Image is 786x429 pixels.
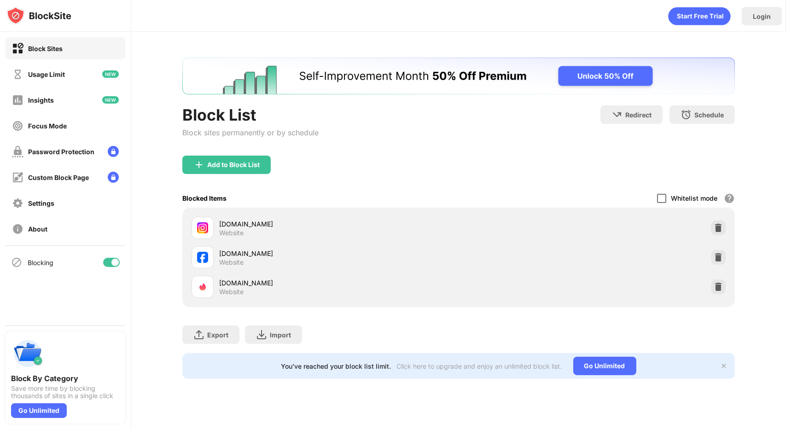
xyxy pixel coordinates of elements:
[219,219,459,229] div: [DOMAIN_NAME]
[219,278,459,288] div: [DOMAIN_NAME]
[102,70,119,78] img: new-icon.svg
[12,172,23,183] img: customize-block-page-off.svg
[28,45,63,52] div: Block Sites
[207,331,228,339] div: Export
[11,403,67,418] div: Go Unlimited
[219,229,244,237] div: Website
[573,357,636,375] div: Go Unlimited
[397,362,562,370] div: Click here to upgrade and enjoy an unlimited block list.
[12,69,23,80] img: time-usage-off.svg
[12,43,23,54] img: block-on.svg
[219,249,459,258] div: [DOMAIN_NAME]
[28,70,65,78] div: Usage Limit
[270,331,291,339] div: Import
[11,257,22,268] img: blocking-icon.svg
[625,111,652,119] div: Redirect
[668,7,731,25] div: animation
[720,362,728,370] img: x-button.svg
[219,288,244,296] div: Website
[28,225,47,233] div: About
[28,259,53,267] div: Blocking
[197,281,208,292] img: favicons
[28,96,54,104] div: Insights
[12,94,23,106] img: insights-off.svg
[28,148,94,156] div: Password Protection
[108,172,119,183] img: lock-menu.svg
[11,374,120,383] div: Block By Category
[182,58,735,94] iframe: Banner
[694,111,724,119] div: Schedule
[12,197,23,209] img: settings-off.svg
[12,120,23,132] img: focus-off.svg
[28,174,89,181] div: Custom Block Page
[182,194,227,202] div: Blocked Items
[11,337,44,370] img: push-categories.svg
[6,6,71,25] img: logo-blocksite.svg
[207,161,260,168] div: Add to Block List
[197,222,208,233] img: favicons
[197,252,208,263] img: favicons
[753,12,771,20] div: Login
[12,223,23,235] img: about-off.svg
[28,199,54,207] div: Settings
[28,122,67,130] div: Focus Mode
[671,194,717,202] div: Whitelist mode
[11,385,120,400] div: Save more time by blocking thousands of sites in a single click
[182,128,319,137] div: Block sites permanently or by schedule
[12,146,23,157] img: password-protection-off.svg
[108,146,119,157] img: lock-menu.svg
[281,362,391,370] div: You’ve reached your block list limit.
[219,258,244,267] div: Website
[182,105,319,124] div: Block List
[102,96,119,104] img: new-icon.svg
